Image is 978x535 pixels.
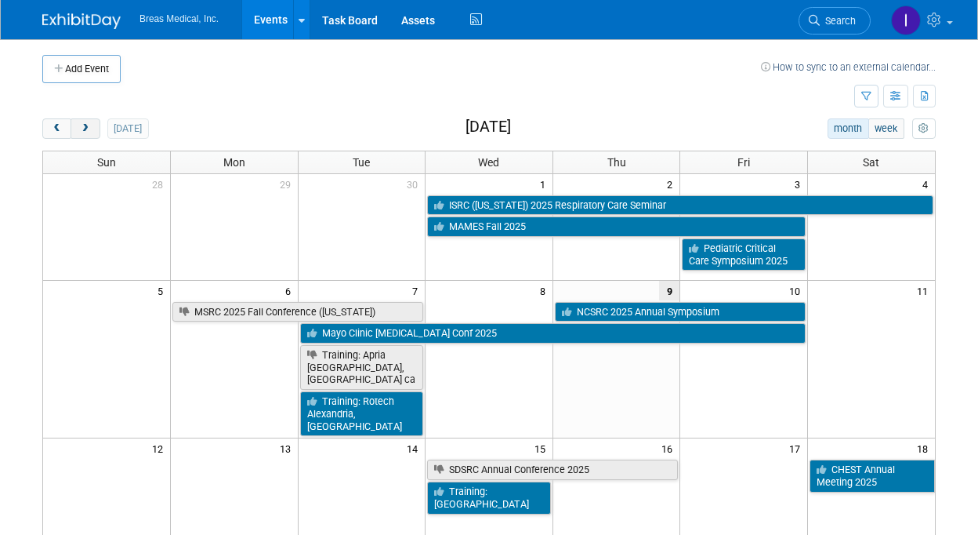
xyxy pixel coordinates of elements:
h2: [DATE] [465,118,511,136]
i: Personalize Calendar [918,124,929,134]
a: How to sync to an external calendar... [761,61,936,73]
a: NCSRC 2025 Annual Symposium [555,302,806,322]
span: 30 [405,174,425,194]
a: Training: [GEOGRAPHIC_DATA] [427,482,551,514]
span: 5 [156,281,170,300]
span: Breas Medical, Inc. [139,13,219,24]
span: Fri [737,156,750,169]
span: 14 [405,439,425,458]
span: Sun [97,156,116,169]
a: SDSRC Annual Conference 2025 [427,460,678,480]
span: 15 [533,439,552,458]
span: 28 [150,174,170,194]
span: 7 [411,281,425,300]
button: week [868,118,904,139]
span: 13 [278,439,298,458]
span: 3 [793,174,807,194]
span: 8 [538,281,552,300]
span: Thu [607,156,626,169]
span: Wed [478,156,499,169]
button: month [828,118,869,139]
span: Sat [863,156,879,169]
span: 4 [921,174,935,194]
a: Mayo Clinic [MEDICAL_DATA] Conf 2025 [300,323,806,344]
a: Pediatric Critical Care Symposium 2025 [682,238,806,271]
a: MSRC 2025 Fall Conference ([US_STATE]) [172,302,423,322]
span: 16 [660,439,679,458]
span: 10 [788,281,807,300]
img: ExhibitDay [42,13,121,29]
span: 6 [284,281,298,300]
span: 17 [788,439,807,458]
a: MAMES Fall 2025 [427,217,806,237]
span: 18 [915,439,935,458]
button: Add Event [42,55,121,83]
a: Search [799,7,871,35]
span: Mon [223,156,245,169]
span: Search [820,15,856,27]
a: Training: Apria [GEOGRAPHIC_DATA], [GEOGRAPHIC_DATA] ca [300,345,424,390]
span: 9 [659,281,679,300]
span: 11 [915,281,935,300]
button: [DATE] [107,118,149,139]
img: Inga Dolezar [891,5,921,35]
button: prev [42,118,71,139]
button: next [71,118,100,139]
span: Tue [353,156,370,169]
span: 12 [150,439,170,458]
button: myCustomButton [912,118,936,139]
a: ISRC ([US_STATE]) 2025 Respiratory Care Seminar [427,195,933,216]
a: Training: Rotech Alexandria, [GEOGRAPHIC_DATA] [300,391,424,436]
a: CHEST Annual Meeting 2025 [810,460,935,492]
span: 29 [278,174,298,194]
span: 2 [665,174,679,194]
span: 1 [538,174,552,194]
